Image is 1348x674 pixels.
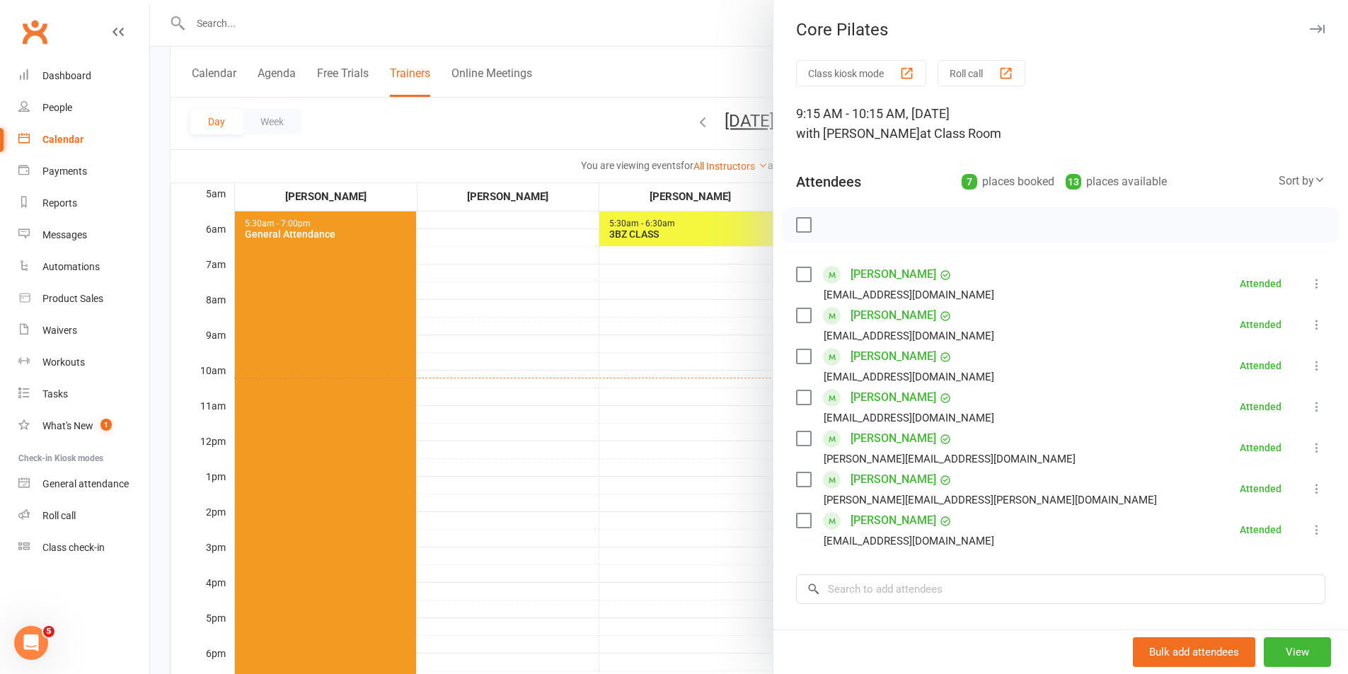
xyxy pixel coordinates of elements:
[18,219,149,251] a: Messages
[18,532,149,564] a: Class kiosk mode
[18,283,149,315] a: Product Sales
[42,70,91,81] div: Dashboard
[42,293,103,304] div: Product Sales
[18,410,149,442] a: What's New1
[796,574,1325,604] input: Search to add attendees
[18,251,149,283] a: Automations
[962,172,1054,192] div: places booked
[796,60,926,86] button: Class kiosk mode
[824,327,994,345] div: [EMAIL_ADDRESS][DOMAIN_NAME]
[851,509,936,532] a: [PERSON_NAME]
[796,104,1325,144] div: 9:15 AM - 10:15 AM, [DATE]
[1240,525,1281,535] div: Attended
[18,92,149,124] a: People
[18,315,149,347] a: Waivers
[920,126,1001,141] span: at Class Room
[824,450,1076,468] div: [PERSON_NAME][EMAIL_ADDRESS][DOMAIN_NAME]
[18,378,149,410] a: Tasks
[773,20,1348,40] div: Core Pilates
[1066,172,1167,192] div: places available
[1240,320,1281,330] div: Attended
[100,419,112,431] span: 1
[851,304,936,327] a: [PERSON_NAME]
[824,286,994,304] div: [EMAIL_ADDRESS][DOMAIN_NAME]
[938,60,1025,86] button: Roll call
[824,532,994,550] div: [EMAIL_ADDRESS][DOMAIN_NAME]
[1264,637,1331,667] button: View
[796,172,861,192] div: Attendees
[824,409,994,427] div: [EMAIL_ADDRESS][DOMAIN_NAME]
[1240,402,1281,412] div: Attended
[42,356,85,368] div: Workouts
[42,102,72,113] div: People
[1240,279,1281,289] div: Attended
[962,174,977,190] div: 7
[18,187,149,219] a: Reports
[42,388,68,400] div: Tasks
[18,156,149,187] a: Payments
[43,626,54,637] span: 5
[824,368,994,386] div: [EMAIL_ADDRESS][DOMAIN_NAME]
[42,542,105,553] div: Class check-in
[851,263,936,286] a: [PERSON_NAME]
[796,126,920,141] span: with [PERSON_NAME]
[42,134,83,145] div: Calendar
[18,500,149,532] a: Roll call
[1240,484,1281,494] div: Attended
[42,325,77,336] div: Waivers
[42,420,93,431] div: What's New
[42,197,77,209] div: Reports
[1066,174,1081,190] div: 13
[18,60,149,92] a: Dashboard
[42,510,76,521] div: Roll call
[851,427,936,450] a: [PERSON_NAME]
[1133,637,1255,667] button: Bulk add attendees
[42,478,129,489] div: General attendance
[42,165,87,177] div: Payments
[851,345,936,368] a: [PERSON_NAME]
[824,491,1157,509] div: [PERSON_NAME][EMAIL_ADDRESS][PERSON_NAME][DOMAIN_NAME]
[18,124,149,156] a: Calendar
[1240,361,1281,371] div: Attended
[851,468,936,491] a: [PERSON_NAME]
[18,468,149,500] a: General attendance kiosk mode
[1279,172,1325,190] div: Sort by
[851,386,936,409] a: [PERSON_NAME]
[42,261,100,272] div: Automations
[17,14,52,50] a: Clubworx
[42,229,87,240] div: Messages
[1240,443,1281,453] div: Attended
[18,347,149,378] a: Workouts
[14,626,48,660] iframe: Intercom live chat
